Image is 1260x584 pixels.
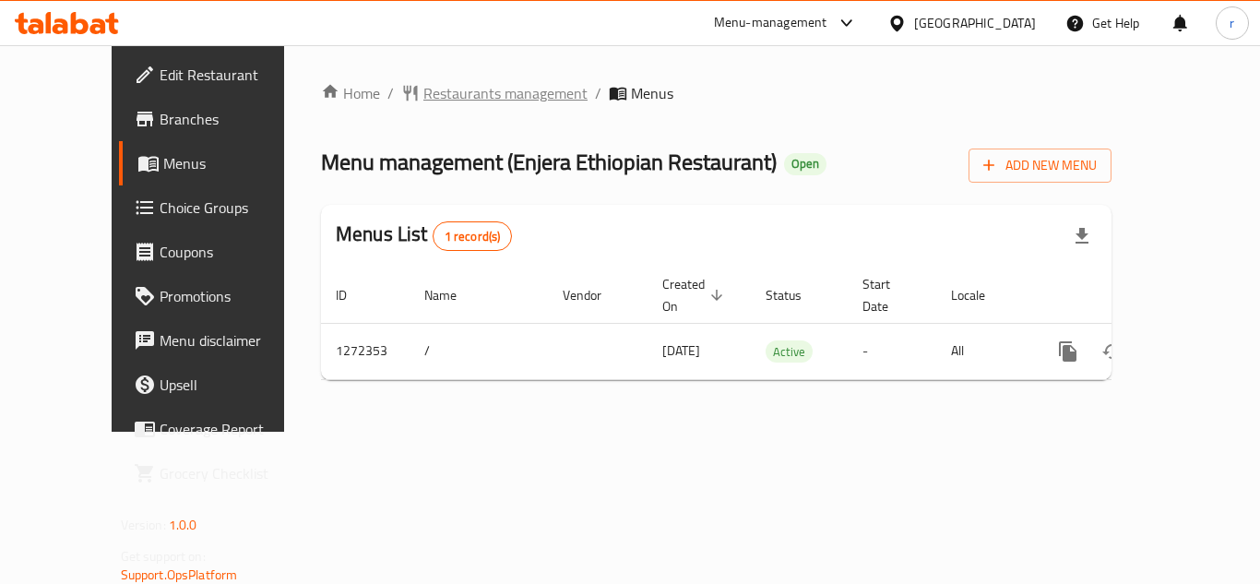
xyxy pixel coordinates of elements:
[160,64,307,86] span: Edit Restaurant
[336,220,512,251] h2: Menus List
[119,97,322,141] a: Branches
[631,82,673,104] span: Menus
[321,268,1238,380] table: enhanced table
[662,273,729,317] span: Created On
[160,108,307,130] span: Branches
[163,152,307,174] span: Menus
[766,284,826,306] span: Status
[119,141,322,185] a: Menus
[160,374,307,396] span: Upsell
[160,329,307,352] span: Menu disclaimer
[662,339,700,363] span: [DATE]
[936,323,1031,379] td: All
[119,185,322,230] a: Choice Groups
[119,274,322,318] a: Promotions
[119,318,322,363] a: Menu disclaimer
[914,13,1036,33] div: [GEOGRAPHIC_DATA]
[121,544,206,568] span: Get support on:
[401,82,588,104] a: Restaurants management
[1060,214,1104,258] div: Export file
[119,407,322,451] a: Coverage Report
[160,197,307,219] span: Choice Groups
[1090,329,1135,374] button: Change Status
[1031,268,1238,324] th: Actions
[160,462,307,484] span: Grocery Checklist
[848,323,936,379] td: -
[119,230,322,274] a: Coupons
[784,156,826,172] span: Open
[321,82,380,104] a: Home
[336,284,371,306] span: ID
[951,284,1009,306] span: Locale
[784,153,826,175] div: Open
[410,323,548,379] td: /
[119,363,322,407] a: Upsell
[160,285,307,307] span: Promotions
[423,82,588,104] span: Restaurants management
[595,82,601,104] li: /
[121,513,166,537] span: Version:
[160,241,307,263] span: Coupons
[321,82,1111,104] nav: breadcrumb
[387,82,394,104] li: /
[434,228,512,245] span: 1 record(s)
[766,340,813,363] div: Active
[424,284,481,306] span: Name
[983,154,1097,177] span: Add New Menu
[969,149,1111,183] button: Add New Menu
[563,284,625,306] span: Vendor
[714,12,827,34] div: Menu-management
[119,53,322,97] a: Edit Restaurant
[1230,13,1234,33] span: r
[321,141,777,183] span: Menu management ( Enjera Ethiopian Restaurant )
[119,451,322,495] a: Grocery Checklist
[321,323,410,379] td: 1272353
[160,418,307,440] span: Coverage Report
[169,513,197,537] span: 1.0.0
[1046,329,1090,374] button: more
[862,273,914,317] span: Start Date
[433,221,513,251] div: Total records count
[766,341,813,363] span: Active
